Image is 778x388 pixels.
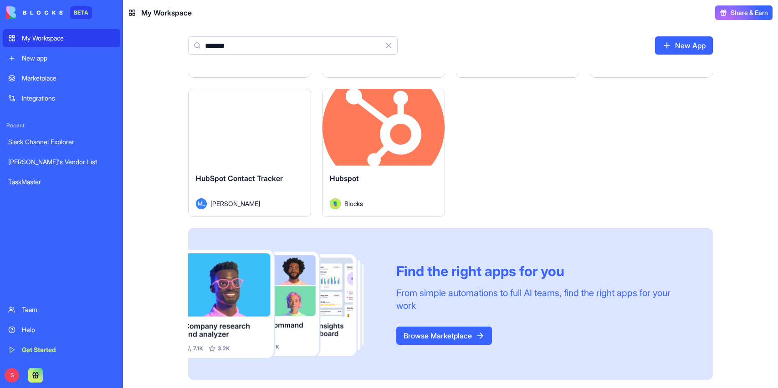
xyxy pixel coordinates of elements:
[3,69,120,87] a: Marketplace
[344,199,363,208] span: Blocks
[3,49,120,67] a: New app
[3,341,120,359] a: Get Started
[396,287,691,312] div: From simple automations to full AI teams, find the right apps for your work
[330,174,359,183] span: Hubspot
[3,122,120,129] span: Recent
[188,89,311,217] a: HubSpot Contact TrackerML[PERSON_NAME]
[322,89,445,217] a: HubspotAvatarBlocks
[210,199,260,208] span: [PERSON_NAME]
[3,301,120,319] a: Team
[396,327,492,345] a: Browse Marketplace
[70,6,92,19] div: BETA
[141,7,192,18] span: My Workspace
[8,137,115,146] div: Slack Channel Explorer
[330,198,341,209] img: Avatar
[196,198,207,209] span: ML
[22,345,115,354] div: Get Started
[3,89,120,107] a: Integrations
[3,321,120,339] a: Help
[655,36,713,55] a: New App
[22,34,115,43] div: My Workspace
[196,174,283,183] span: HubSpot Contact Tracker
[22,74,115,83] div: Marketplace
[188,250,382,358] img: Frame_181_egmpey.png
[6,6,63,19] img: logo
[731,8,768,17] span: Share & Earn
[3,153,120,171] a: [PERSON_NAME]'s Vendor List
[715,5,773,20] button: Share & Earn
[8,177,115,186] div: TaskMaster
[22,325,115,334] div: Help
[6,6,92,19] a: BETA
[5,368,19,383] span: S
[22,54,115,63] div: New app
[3,29,120,47] a: My Workspace
[3,173,120,191] a: TaskMaster
[22,94,115,103] div: Integrations
[22,305,115,314] div: Team
[3,133,120,151] a: Slack Channel Explorer
[8,157,115,166] div: [PERSON_NAME]'s Vendor List
[396,263,691,279] div: Find the right apps for you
